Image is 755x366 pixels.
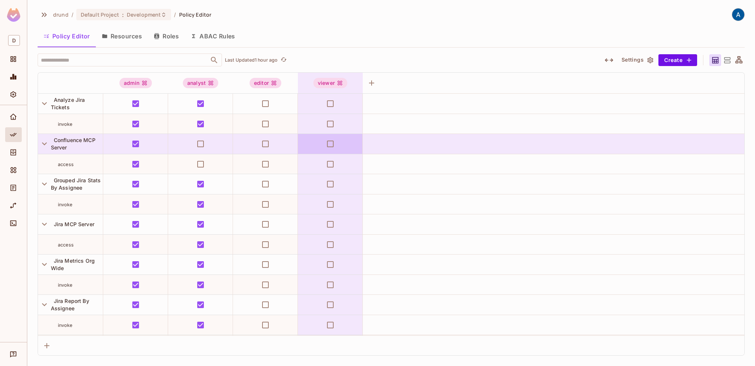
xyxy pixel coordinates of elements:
span: Grouped Jira Stats By Assignee [51,177,101,191]
div: Settings [5,87,22,102]
span: Analyze Jira Tickets [51,97,85,110]
li: / [72,11,73,18]
p: Last Updated 1 hour ago [225,57,278,63]
span: Default Project [81,11,119,18]
span: Jira Metrics Org Wide [51,258,95,271]
div: editor [250,78,281,88]
div: Connect [5,216,22,231]
span: Jira MCP Server [51,221,94,227]
button: Create [658,54,697,66]
button: Roles [148,27,185,45]
div: URL Mapping [5,198,22,213]
div: Monitoring [5,69,22,84]
button: refresh [279,56,288,65]
button: Open [209,55,219,65]
div: Home [5,110,22,124]
div: admin [119,78,152,88]
button: Resources [96,27,148,45]
div: Audit Log [5,180,22,195]
img: Andrew Reeves [732,8,744,21]
span: invoke [58,121,72,127]
div: analyst [183,78,218,88]
span: the active workspace [53,11,69,18]
button: Settings [619,54,655,66]
button: ABAC Rules [185,27,241,45]
div: Help & Updates [5,347,22,362]
span: D [8,35,20,46]
img: SReyMgAAAABJRU5ErkJggg== [7,8,20,22]
button: Policy Editor [38,27,96,45]
div: Directory [5,145,22,160]
span: invoke [58,322,72,328]
span: Policy Editor [179,11,212,18]
div: viewer [313,78,347,88]
span: Development [127,11,161,18]
span: Confluence MCP Server [51,137,95,151]
span: Jira Report By Assignee [51,298,89,311]
span: invoke [58,202,72,207]
div: Elements [5,163,22,177]
span: access [58,162,74,167]
li: / [174,11,176,18]
span: refresh [281,56,287,64]
span: : [122,12,124,18]
span: invoke [58,282,72,288]
div: Workspace: drund [5,32,22,49]
span: access [58,242,74,248]
span: Click to refresh data [278,56,288,65]
div: Projects [5,52,22,66]
div: Policy [5,127,22,142]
